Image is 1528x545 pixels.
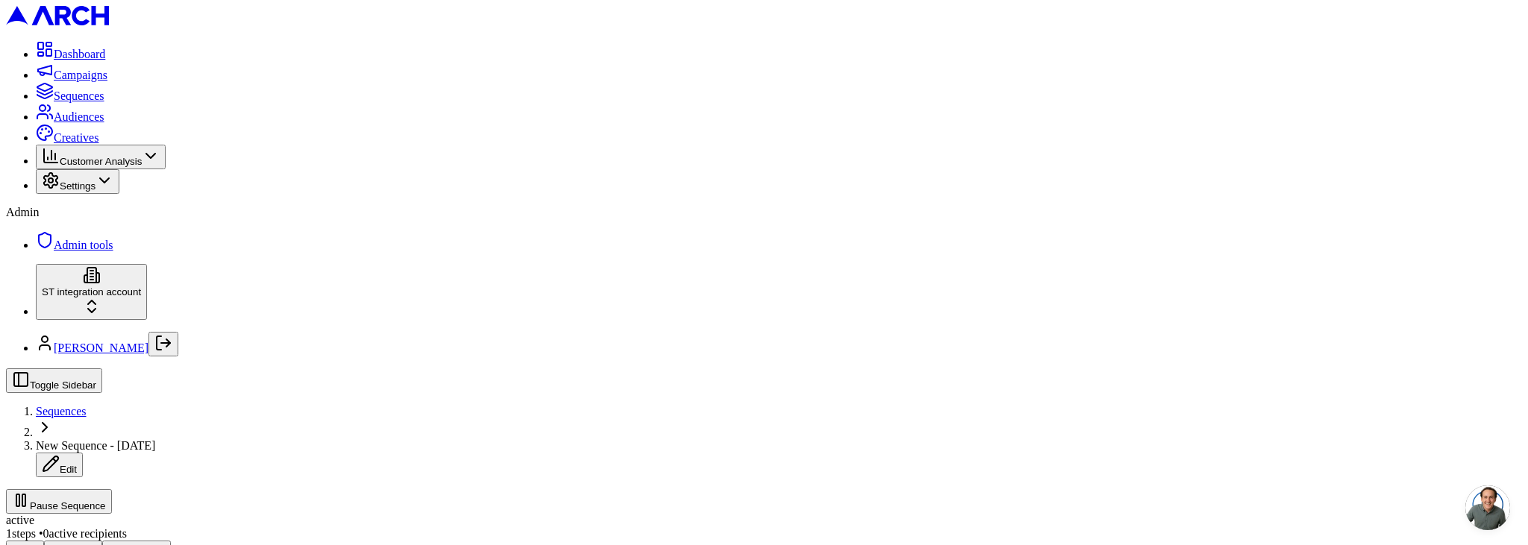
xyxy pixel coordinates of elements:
a: Admin tools [36,239,113,251]
span: Toggle Sidebar [30,379,96,391]
span: Audiences [54,110,104,123]
nav: breadcrumb [6,405,1522,477]
div: Admin [6,206,1522,219]
span: Admin tools [54,239,113,251]
button: ST integration account [36,264,147,320]
button: Edit [36,453,83,477]
button: Log out [148,332,178,356]
a: Sequences [36,89,104,102]
a: Creatives [36,131,98,144]
div: active [6,514,1522,527]
span: New Sequence - [DATE] [36,439,155,452]
button: Settings [36,169,119,194]
span: 1 steps • 0 active recipients [6,527,127,540]
span: ST integration account [42,286,141,297]
a: Open chat [1465,485,1510,530]
button: Toggle Sidebar [6,368,102,393]
button: Customer Analysis [36,145,166,169]
a: Dashboard [36,48,105,60]
span: Sequences [54,89,104,102]
span: Campaigns [54,69,107,81]
span: Edit [60,464,77,475]
a: [PERSON_NAME] [54,341,148,354]
a: Audiences [36,110,104,123]
button: Pause Sequence [6,489,112,514]
span: Dashboard [54,48,105,60]
a: Campaigns [36,69,107,81]
span: Creatives [54,131,98,144]
span: Customer Analysis [60,156,142,167]
span: Settings [60,180,95,192]
a: Sequences [36,405,87,418]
